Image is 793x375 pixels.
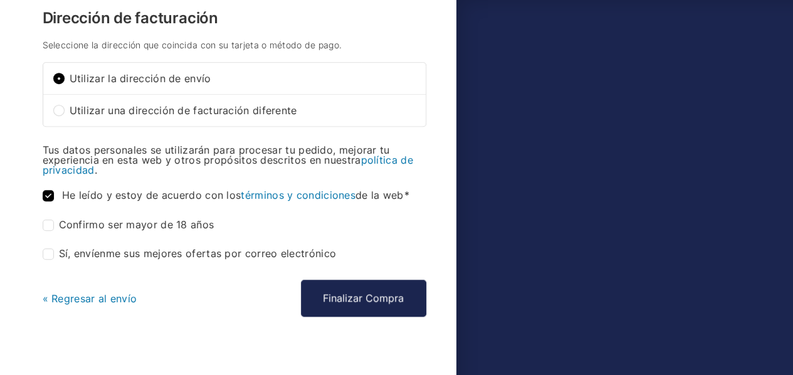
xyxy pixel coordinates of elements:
[43,41,426,50] h4: Seleccione la dirección que coincida con su tarjeta o método de pago.
[43,154,413,176] a: política de privacidad
[43,292,137,305] a: « Regresar al envío
[43,11,426,26] h3: Dirección de facturación
[43,248,54,260] input: Sí, envíenme sus mejores ofertas por correo electrónico
[43,219,54,231] input: Confirmo ser mayor de 18 años
[43,190,54,201] input: He leído y estoy de acuerdo con lostérminos y condicionesde la web
[43,145,426,175] p: Tus datos personales se utilizarán para procesar tu pedido, mejorar tu experiencia en esta web y ...
[301,280,426,316] button: Finalizar Compra
[70,105,416,115] span: Utilizar una dirección de facturación diferente
[70,73,416,83] span: Utilizar la dirección de envío
[241,189,355,201] a: términos y condiciones
[43,219,214,231] label: Confirmo ser mayor de 18 años
[62,189,409,201] span: He leído y estoy de acuerdo con los de la web
[43,248,337,260] label: Sí, envíenme sus mejores ofertas por correo electrónico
